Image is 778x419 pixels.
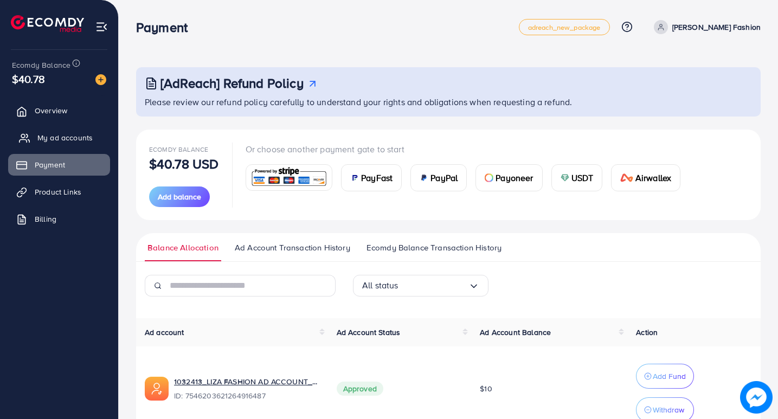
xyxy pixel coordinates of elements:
[480,383,492,394] span: $10
[636,364,694,389] button: Add Fund
[496,171,533,184] span: Payoneer
[235,242,350,254] span: Ad Account Transaction History
[361,171,393,184] span: PayFast
[528,24,601,31] span: adreach_new_package
[341,164,402,191] a: cardPayFast
[337,327,401,338] span: Ad Account Status
[145,377,169,401] img: ic-ads-acc.e4c84228.svg
[672,21,761,34] p: [PERSON_NAME] Fashion
[11,15,84,32] img: logo
[37,132,93,143] span: My ad accounts
[353,275,488,296] div: Search for option
[410,164,467,191] a: cardPayPal
[8,127,110,149] a: My ad accounts
[740,381,773,414] img: image
[653,403,684,416] p: Withdraw
[246,143,690,156] p: Or choose another payment gate to start
[398,277,468,294] input: Search for option
[174,390,319,401] span: ID: 7546203621264916487
[635,171,671,184] span: Airwallex
[246,164,333,191] a: card
[485,173,493,182] img: card
[149,186,210,207] button: Add balance
[12,71,45,87] span: $40.78
[174,376,319,387] a: 1032413_LIZA FASHION AD ACCOUNT_1756987745322
[636,327,658,338] span: Action
[519,19,610,35] a: adreach_new_package
[650,20,761,34] a: [PERSON_NAME] Fashion
[337,382,383,396] span: Approved
[149,157,219,170] p: $40.78 USD
[8,154,110,176] a: Payment
[420,173,428,182] img: card
[571,171,594,184] span: USDT
[653,370,686,383] p: Add Fund
[12,60,70,70] span: Ecomdy Balance
[147,242,218,254] span: Balance Allocation
[362,277,398,294] span: All status
[35,159,65,170] span: Payment
[620,173,633,182] img: card
[8,181,110,203] a: Product Links
[367,242,501,254] span: Ecomdy Balance Transaction History
[95,21,108,33] img: menu
[249,166,329,189] img: card
[475,164,542,191] a: cardPayoneer
[174,376,319,401] div: <span class='underline'>1032413_LIZA FASHION AD ACCOUNT_1756987745322</span></br>7546203621264916487
[35,214,56,224] span: Billing
[430,171,458,184] span: PayPal
[145,327,184,338] span: Ad account
[551,164,603,191] a: cardUSDT
[611,164,680,191] a: cardAirwallex
[136,20,196,35] h3: Payment
[35,105,67,116] span: Overview
[561,173,569,182] img: card
[8,208,110,230] a: Billing
[158,191,201,202] span: Add balance
[480,327,551,338] span: Ad Account Balance
[149,145,208,154] span: Ecomdy Balance
[35,186,81,197] span: Product Links
[145,95,754,108] p: Please review our refund policy carefully to understand your rights and obligations when requesti...
[95,74,106,85] img: image
[350,173,359,182] img: card
[160,75,304,91] h3: [AdReach] Refund Policy
[8,100,110,121] a: Overview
